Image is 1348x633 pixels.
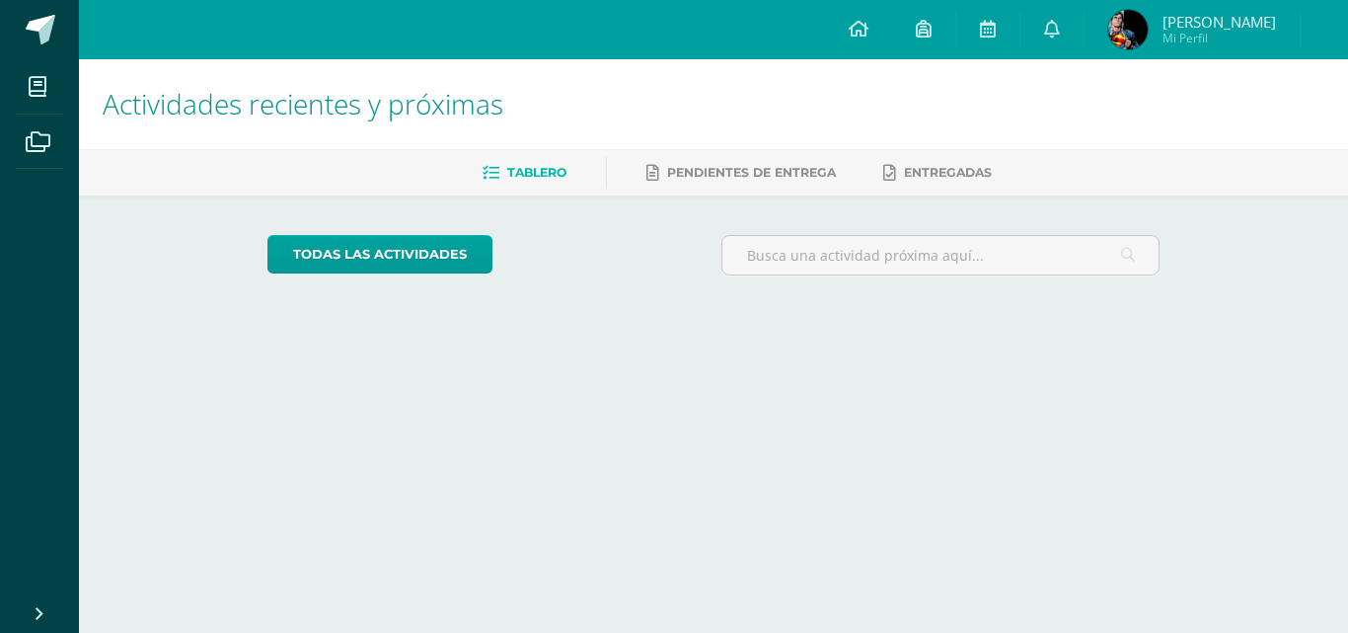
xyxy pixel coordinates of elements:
[1108,10,1148,49] img: 2154c9cd77d21126e3c600e2d5866e58.png
[1162,12,1276,32] span: [PERSON_NAME]
[103,85,503,122] span: Actividades recientes y próximas
[667,165,836,180] span: Pendientes de entrega
[267,235,492,274] a: todas las Actividades
[646,157,836,189] a: Pendientes de entrega
[883,157,992,189] a: Entregadas
[1162,30,1276,46] span: Mi Perfil
[483,157,566,189] a: Tablero
[722,236,1160,275] input: Busca una actividad próxima aquí...
[507,165,566,180] span: Tablero
[904,165,992,180] span: Entregadas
